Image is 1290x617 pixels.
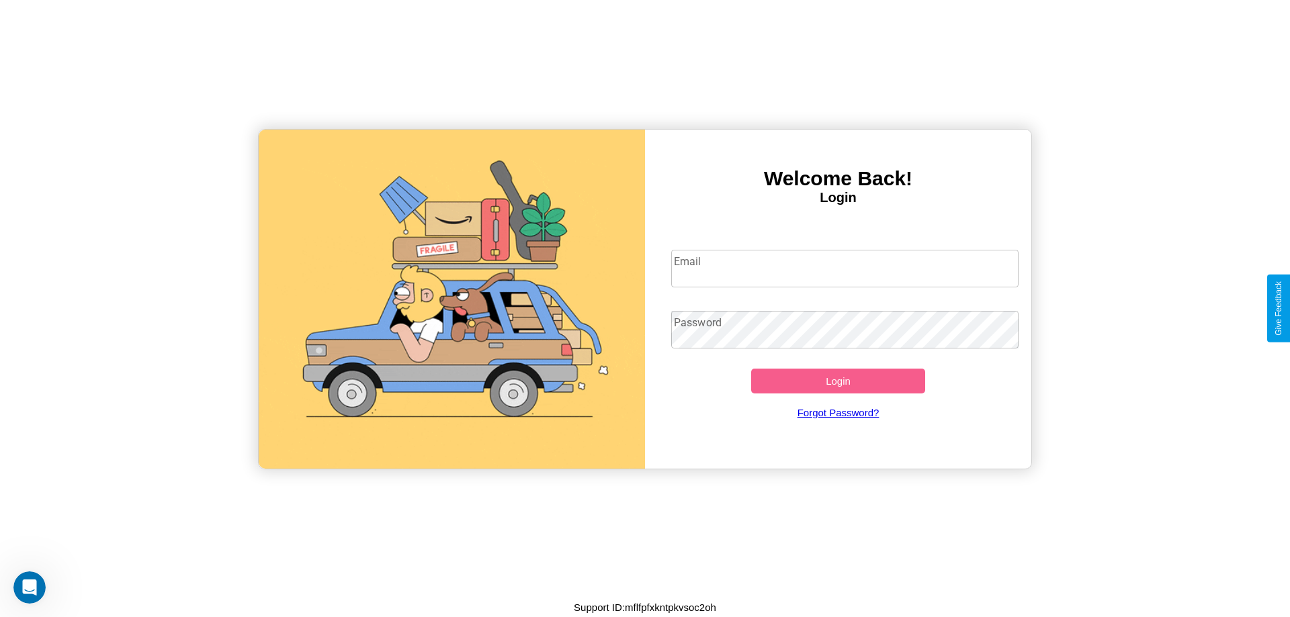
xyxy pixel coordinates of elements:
img: gif [259,130,645,469]
p: Support ID: mflfpfxkntpkvsoc2oh [574,598,716,616]
a: Forgot Password? [664,393,1013,432]
iframe: Intercom live chat [13,571,46,604]
h3: Welcome Back! [645,167,1031,190]
div: Give Feedback [1274,281,1283,336]
button: Login [751,369,925,393]
h4: Login [645,190,1031,205]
